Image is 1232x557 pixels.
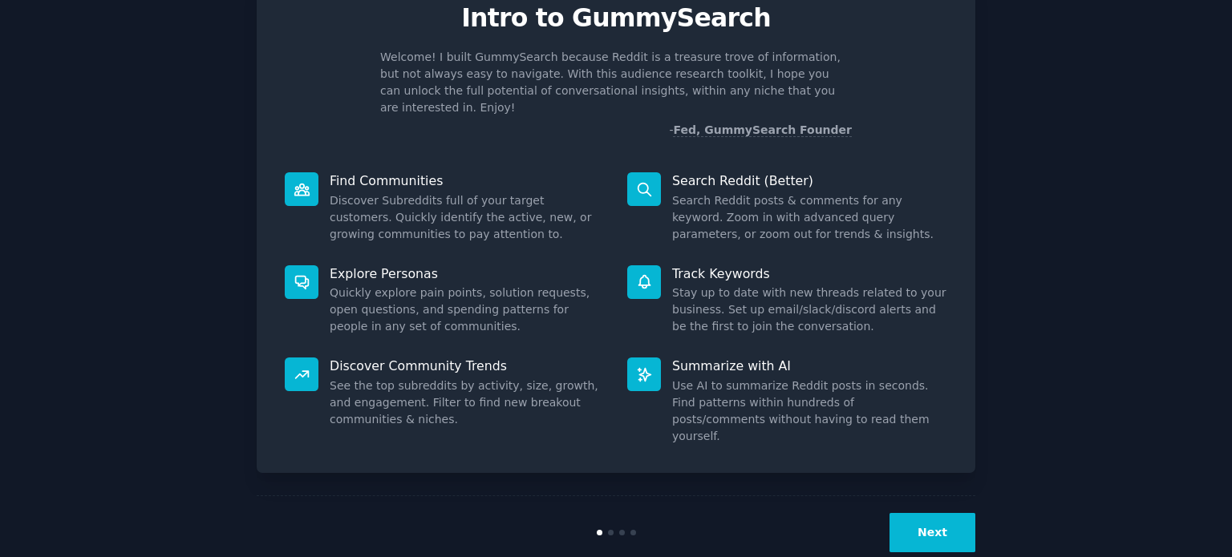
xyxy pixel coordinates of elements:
button: Next [890,513,975,552]
dd: Quickly explore pain points, solution requests, open questions, and spending patterns for people ... [330,285,605,335]
div: - [669,122,852,139]
p: Explore Personas [330,265,605,282]
p: Find Communities [330,172,605,189]
dd: Use AI to summarize Reddit posts in seconds. Find patterns within hundreds of posts/comments with... [672,377,947,445]
p: Track Keywords [672,265,947,282]
p: Discover Community Trends [330,357,605,374]
p: Intro to GummySearch [274,4,958,32]
dd: Search Reddit posts & comments for any keyword. Zoom in with advanced query parameters, or zoom o... [672,192,947,243]
dd: See the top subreddits by activity, size, growth, and engagement. Filter to find new breakout com... [330,377,605,428]
dd: Stay up to date with new threads related to your business. Set up email/slack/discord alerts and ... [672,285,947,335]
p: Welcome! I built GummySearch because Reddit is a treasure trove of information, but not always ea... [380,49,852,116]
p: Search Reddit (Better) [672,172,947,189]
p: Summarize with AI [672,357,947,374]
dd: Discover Subreddits full of your target customers. Quickly identify the active, new, or growing c... [330,192,605,243]
a: Fed, GummySearch Founder [673,123,852,137]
